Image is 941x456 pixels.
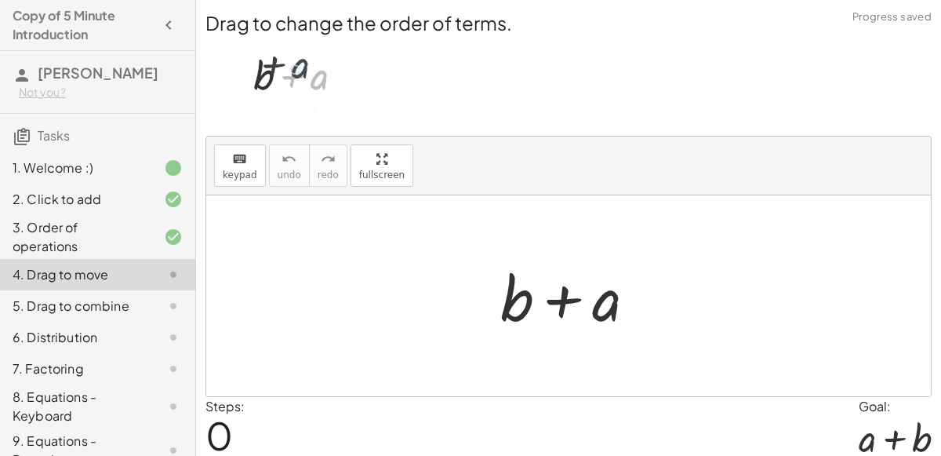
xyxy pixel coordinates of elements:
label: Steps: [205,398,245,414]
span: keypad [223,170,257,181]
div: 2. Click to add [13,190,139,209]
span: [PERSON_NAME] [38,64,158,82]
button: fullscreen [351,144,413,187]
span: Tasks [38,127,70,144]
button: keyboardkeypad [214,144,266,187]
i: undo [282,150,296,169]
span: redo [318,170,339,181]
img: 83ef8341d0fd3fab0dc493eb00344061b23545286638586ffed04260953742d5.webp [205,36,380,119]
div: 7. Factoring [13,359,139,378]
div: 6. Distribution [13,328,139,347]
i: Task not started. [164,265,183,284]
div: 3. Order of operations [13,218,139,256]
i: keyboard [232,150,247,169]
i: Task finished and correct. [164,190,183,209]
span: Progress saved [852,9,932,25]
div: Not you? [19,85,183,100]
span: fullscreen [359,170,405,181]
div: 1. Welcome :) [13,159,139,177]
i: redo [321,150,336,169]
h4: Copy of 5 Minute Introduction [13,6,154,44]
button: undoundo [269,144,310,187]
div: 4. Drag to move [13,265,139,284]
div: Goal: [859,397,932,416]
i: Task not started. [164,328,183,347]
i: Task not started. [164,297,183,316]
i: Task not started. [164,359,183,378]
i: Task finished and correct. [164,228,183,246]
i: Task not started. [164,397,183,416]
i: Task finished. [164,159,183,177]
div: 8. Equations - Keyboard [13,388,139,425]
div: 5. Drag to combine [13,297,139,316]
span: undo [278,170,301,181]
h2: Drag to change the order of terms. [205,9,932,36]
button: redoredo [309,144,347,187]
